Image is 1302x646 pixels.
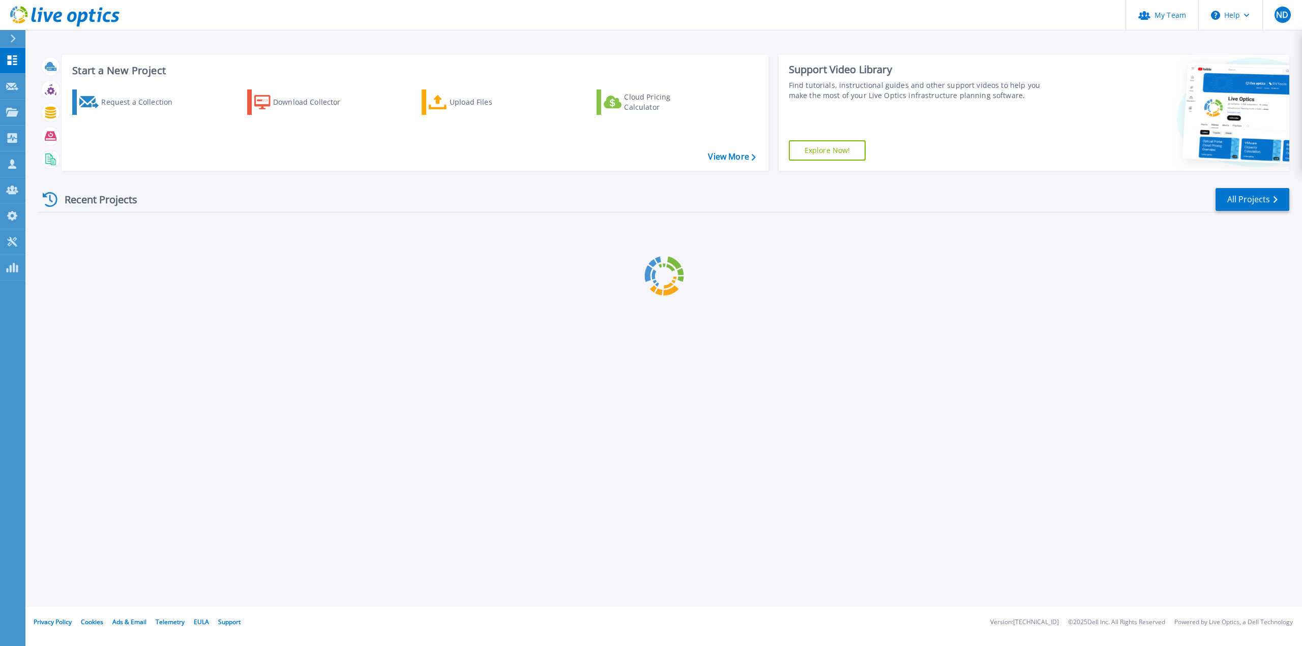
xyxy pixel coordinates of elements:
a: Upload Files [422,89,535,115]
a: Ads & Email [112,618,146,626]
a: Request a Collection [72,89,186,115]
a: Privacy Policy [34,618,72,626]
li: Version: [TECHNICAL_ID] [990,619,1059,626]
div: Cloud Pricing Calculator [624,92,705,112]
div: Support Video Library [789,63,1053,76]
div: Find tutorials, instructional guides and other support videos to help you make the most of your L... [789,80,1053,101]
a: EULA [194,618,209,626]
a: Telemetry [156,618,185,626]
div: Request a Collection [101,92,183,112]
div: Recent Projects [39,187,151,212]
h3: Start a New Project [72,65,755,76]
li: Powered by Live Optics, a Dell Technology [1174,619,1293,626]
a: Cloud Pricing Calculator [597,89,710,115]
a: Download Collector [247,89,361,115]
a: Support [218,618,241,626]
a: All Projects [1216,188,1289,211]
a: Explore Now! [789,140,866,161]
div: Download Collector [273,92,354,112]
a: View More [708,152,755,162]
a: Cookies [81,618,103,626]
span: ND [1276,11,1288,19]
div: Upload Files [450,92,531,112]
li: © 2025 Dell Inc. All Rights Reserved [1068,619,1165,626]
